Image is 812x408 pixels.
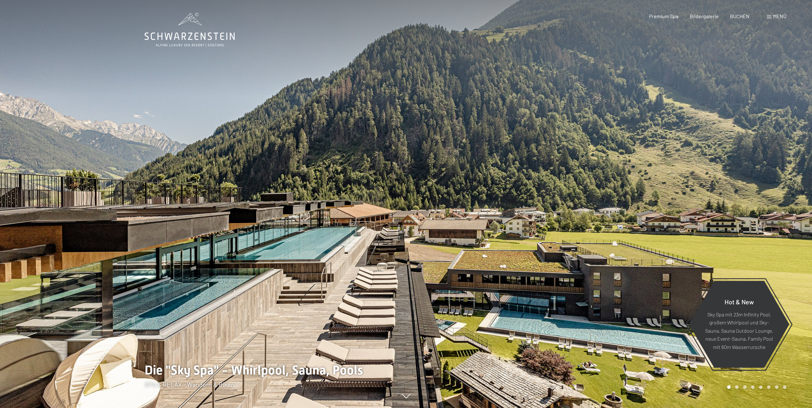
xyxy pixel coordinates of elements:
div: Carousel Page 5 [759,385,763,389]
a: Bildergalerie [690,13,719,19]
div: Carousel Page 4 [751,385,755,389]
a: BUCHEN [730,13,749,19]
span: Menü [773,13,786,19]
div: Carousel Page 3 [743,385,747,389]
span: Hot & New [725,298,754,305]
div: Carousel Page 2 [735,385,739,389]
a: Hot & New Sky Spa mit 23m Infinity Pool, großem Whirlpool und Sky-Sauna, Sauna Outdoor Lounge, ne... [689,280,790,368]
div: Carousel Pagination [725,385,786,389]
div: Carousel Page 7 [775,385,778,389]
div: Carousel Page 8 [783,385,786,389]
p: Sky Spa mit 23m Infinity Pool, großem Whirlpool und Sky-Sauna, Sauna Outdoor Lounge, neue Event-S... [704,310,774,351]
div: Carousel Page 1 (Current Slide) [727,385,731,389]
div: Carousel Page 6 [767,385,771,389]
a: Premium Spa [649,13,678,19]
